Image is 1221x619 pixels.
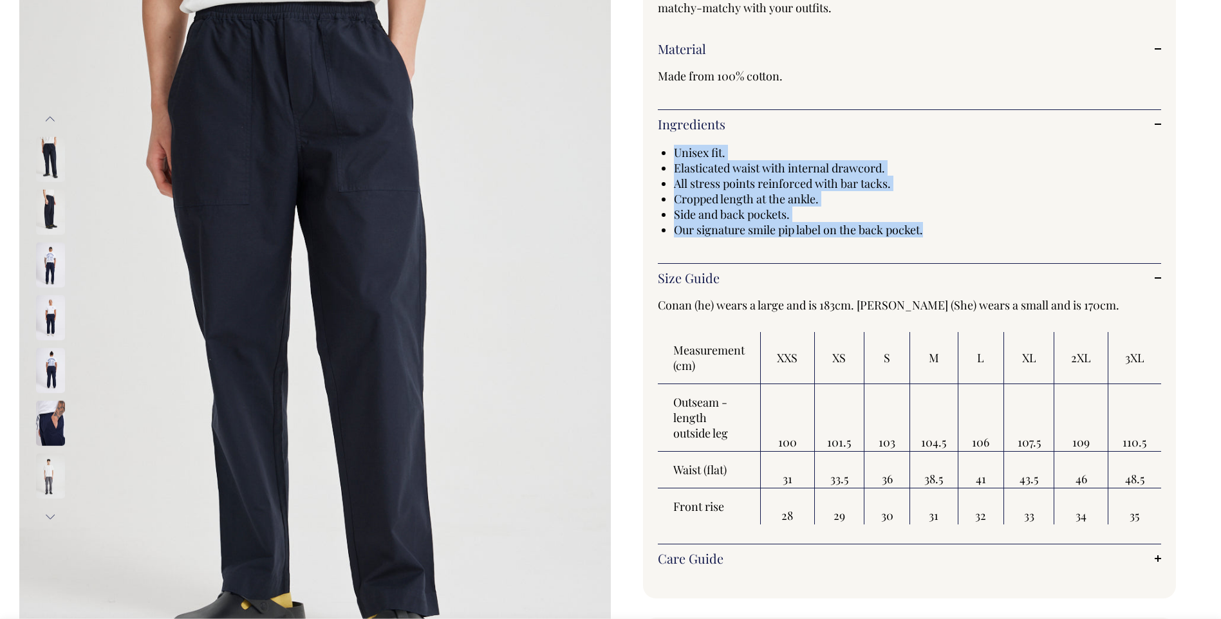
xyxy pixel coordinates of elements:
span: Elasticated waist with internal drawcord. [674,160,885,176]
td: 32 [958,488,1005,524]
button: Previous [41,104,60,133]
img: dark-navy [36,243,65,288]
span: Our signature smile pip label on the back pocket. [674,222,923,237]
img: dark-navy [36,401,65,446]
td: 33 [1004,488,1054,524]
td: 36 [864,452,910,488]
span: Side and back pockets. [674,207,790,222]
td: 106 [958,384,1005,452]
th: Waist (flat) [658,452,761,488]
img: dark-navy [36,295,65,340]
td: 48.5 [1108,452,1161,488]
a: Ingredients [658,116,1162,132]
span: Unisex fit. [674,145,725,160]
a: Size Guide [658,270,1162,286]
th: Front rise [658,488,761,524]
img: dark-navy [36,190,65,235]
span: Cropped length at the ankle. [674,191,819,207]
th: Outseam - length outside leg [658,384,761,452]
th: M [910,332,958,384]
td: 107.5 [1004,384,1054,452]
a: Material [658,41,1162,57]
td: 31 [761,452,815,488]
img: dark-navy [36,348,65,393]
th: S [864,332,910,384]
a: Care Guide [658,551,1162,566]
img: charcoal [36,454,65,499]
td: 35 [1108,488,1161,524]
td: 38.5 [910,452,958,488]
span: Made from 100% cotton. [658,68,783,84]
td: 103 [864,384,910,452]
th: Measurement (cm) [658,332,761,384]
td: 34 [1054,488,1108,524]
td: 33.5 [815,452,865,488]
span: All stress points reinforced with bar tacks. [674,176,891,191]
th: L [958,332,1005,384]
th: 2XL [1054,332,1108,384]
td: 30 [864,488,910,524]
th: 3XL [1108,332,1161,384]
td: 46 [1054,452,1108,488]
span: Conan (he) wears a large and is 183cm. [PERSON_NAME] (She) wears a small and is 170cm. [658,297,1119,313]
td: 110.5 [1108,384,1161,452]
td: 41 [958,452,1005,488]
th: XXS [761,332,815,384]
td: 101.5 [815,384,865,452]
td: 43.5 [1004,452,1054,488]
td: 109 [1054,384,1108,452]
img: dark-navy [36,137,65,182]
button: Next [41,503,60,531]
td: 104.5 [910,384,958,452]
td: 29 [815,488,865,524]
td: 28 [761,488,815,524]
td: 31 [910,488,958,524]
th: XS [815,332,865,384]
th: XL [1004,332,1054,384]
td: 100 [761,384,815,452]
